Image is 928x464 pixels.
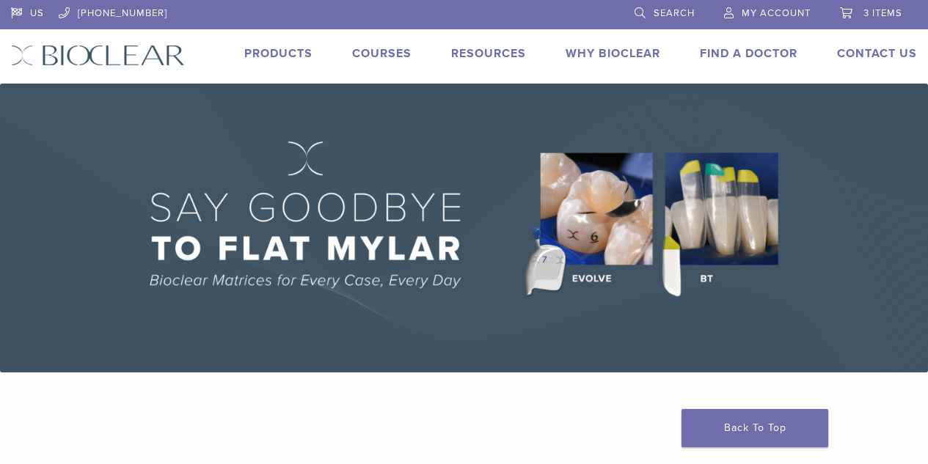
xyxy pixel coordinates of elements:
[682,409,828,447] a: Back To Top
[654,7,695,19] span: Search
[566,46,660,61] a: Why Bioclear
[700,46,797,61] a: Find A Doctor
[863,7,902,19] span: 3 items
[244,46,313,61] a: Products
[352,46,412,61] a: Courses
[742,7,811,19] span: My Account
[11,45,185,66] img: Bioclear
[837,46,917,61] a: Contact Us
[451,46,526,61] a: Resources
